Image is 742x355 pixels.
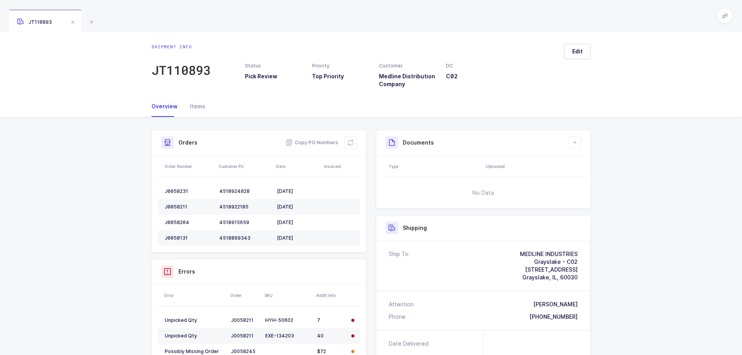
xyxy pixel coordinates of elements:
div: Ship To [389,250,409,281]
div: Phone [389,313,405,321]
div: [PHONE_NUMBER] [529,313,578,321]
div: Overview [152,96,184,117]
div: [DATE] [277,235,319,241]
div: Unpicked Qty [165,333,225,339]
div: 4518899343 [219,235,271,241]
div: Type [389,163,481,170]
h3: Shipping [403,224,427,232]
div: Shipment info [152,44,211,50]
div: Invoiced [324,163,358,170]
div: $72 [317,348,345,355]
div: Items [184,96,205,117]
span: Grayslake, IL, 60030 [522,274,578,281]
span: JT110893 [17,19,52,25]
span: Edit [572,48,583,55]
div: Customer [379,62,437,69]
h3: Pick Review [245,72,303,80]
div: Date Delivered [389,340,432,348]
div: Order [230,292,260,298]
div: Addtl Info [316,292,346,298]
div: 4518924028 [219,188,271,194]
div: J0058211 [231,333,259,339]
div: SKU [264,292,312,298]
div: EXE-134203 [265,333,311,339]
div: DC [446,62,504,69]
div: [DATE] [277,204,319,210]
div: 40 [317,333,345,339]
div: Uploaded [486,163,582,170]
div: 4518922185 [219,204,271,210]
h3: Documents [403,139,434,147]
div: J0058211 [165,204,213,210]
div: 4518915659 [219,219,271,226]
div: Unpicked Qty [165,317,225,323]
div: Status [245,62,303,69]
button: Edit [564,44,591,59]
span: No Data [433,181,534,205]
div: J0058245 [231,348,259,355]
div: [DATE] [277,219,319,226]
div: J0058231 [165,188,213,194]
div: J0058211 [231,317,259,323]
div: HYH-50602 [265,317,311,323]
div: Possibly Missing Order [165,348,225,355]
div: Customer PO [219,163,271,170]
div: Error [164,292,226,298]
div: 7 [317,317,345,323]
div: [DATE] [277,188,319,194]
div: Order Number [164,163,214,170]
div: J0058204 [165,219,213,226]
button: Copy PO Numbers [286,139,338,147]
h3: C02 [446,72,504,80]
div: Grayslake - C02 [520,258,578,266]
div: [PERSON_NAME] [533,300,578,308]
h3: Errors [178,268,195,276]
div: Priority [312,62,370,69]
div: J0058131 [165,235,213,241]
h3: Top Priority [312,72,370,80]
div: Date [276,163,319,170]
h3: Orders [178,139,197,147]
div: Attention [389,300,414,308]
div: MEDLINE INDUSTRIES [520,250,578,258]
div: [STREET_ADDRESS] [520,266,578,274]
h3: Medline Distribution Company [379,72,437,88]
